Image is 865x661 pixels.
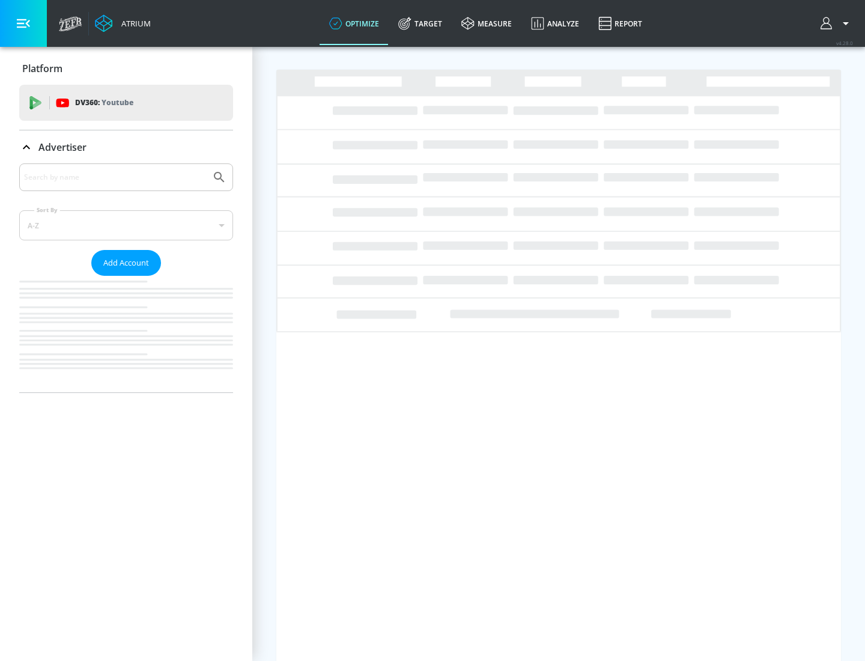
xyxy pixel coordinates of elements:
div: Platform [19,52,233,85]
input: Search by name [24,169,206,185]
p: Platform [22,62,62,75]
a: Target [389,2,452,45]
a: optimize [320,2,389,45]
span: Add Account [103,256,149,270]
div: Advertiser [19,163,233,392]
div: DV360: Youtube [19,85,233,121]
a: Analyze [521,2,589,45]
div: Atrium [117,18,151,29]
span: v 4.28.0 [836,40,853,46]
p: Youtube [102,96,133,109]
a: Atrium [95,14,151,32]
nav: list of Advertiser [19,276,233,392]
label: Sort By [34,206,60,214]
a: measure [452,2,521,45]
div: A-Z [19,210,233,240]
a: Report [589,2,652,45]
p: Advertiser [38,141,86,154]
div: Advertiser [19,130,233,164]
p: DV360: [75,96,133,109]
button: Add Account [91,250,161,276]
